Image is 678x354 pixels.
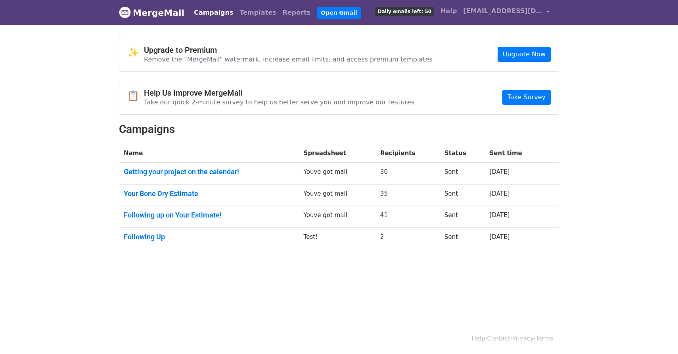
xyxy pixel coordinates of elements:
a: Your Bone Dry Estimate [124,189,294,198]
span: ✨ [127,47,144,59]
td: Youve got mail [299,206,375,228]
td: Youve got mail [299,163,375,185]
span: Daily emails left: 50 [375,7,434,16]
a: Following Up [124,233,294,241]
a: [DATE] [490,168,510,175]
td: 30 [375,163,440,185]
span: 📋 [127,90,144,102]
td: Sent [440,227,485,249]
a: [DATE] [490,233,510,240]
a: Open Gmail [317,7,361,19]
td: Youve got mail [299,184,375,206]
th: Status [440,144,485,163]
h4: Help Us Improve MergeMail [144,88,414,98]
td: Sent [440,206,485,228]
a: Take Survey [502,90,551,105]
a: Privacy [512,335,534,342]
a: Campaigns [191,5,236,21]
a: Terms [536,335,553,342]
p: Take our quick 2-minute survey to help us better serve you and improve our features [144,98,414,106]
a: MergeMail [119,4,184,21]
span: [EMAIL_ADDRESS][DOMAIN_NAME] [463,6,542,16]
a: Templates [236,5,279,21]
a: [EMAIL_ADDRESS][DOMAIN_NAME] [460,3,553,22]
a: [DATE] [490,212,510,219]
th: Recipients [375,144,440,163]
a: Getting your project on the calendar! [124,167,294,176]
td: Sent [440,184,485,206]
a: Help [437,3,460,19]
th: Spreadsheet [299,144,375,163]
td: Sent [440,163,485,185]
p: Remove the "MergeMail" watermark, increase email limits, and access premium templates [144,55,433,63]
a: [DATE] [490,190,510,197]
td: Test! [299,227,375,249]
a: Help [472,335,485,342]
a: Contact [487,335,510,342]
td: 2 [375,227,440,249]
a: Daily emails left: 50 [372,3,437,19]
td: 41 [375,206,440,228]
img: MergeMail logo [119,6,131,18]
h4: Upgrade to Premium [144,45,433,55]
h2: Campaigns [119,123,559,136]
a: Reports [280,5,314,21]
a: Following up on Your Estimate! [124,211,294,219]
th: Sent time [485,144,546,163]
td: 35 [375,184,440,206]
th: Name [119,144,299,163]
a: Upgrade Now [498,47,551,62]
